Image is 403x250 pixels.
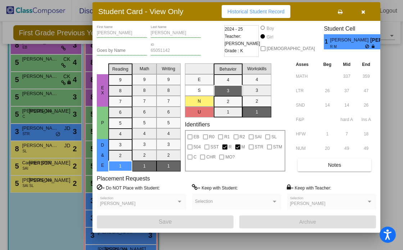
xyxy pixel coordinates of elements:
[194,133,199,141] span: EB
[296,143,316,154] input: assessment
[266,34,273,40] div: Girl
[225,26,243,33] span: 2024 - 25
[317,61,337,68] th: Beg
[97,184,160,191] label: = Do NOT Place with Student:
[296,71,316,82] input: assessment
[298,159,371,171] button: Notes
[324,25,386,32] h3: Student Cell
[97,175,150,182] label: Placement Requests
[296,85,316,96] input: assessment
[194,153,197,161] span: C
[185,121,210,128] label: Identifiers
[99,143,106,168] span: D & E
[206,153,216,161] span: CHR
[330,36,370,44] span: [PERSON_NAME]
[330,44,365,49] span: R M
[97,215,234,228] button: Save
[209,133,214,141] span: R0
[356,61,376,68] th: End
[225,33,260,47] span: Teacher: [PERSON_NAME]
[299,219,316,225] span: Archive
[225,153,235,161] span: MO?
[337,61,356,68] th: Mid
[296,129,316,139] input: assessment
[99,85,106,95] span: EX
[290,201,326,206] span: [PERSON_NAME]
[266,25,274,32] div: Boy
[100,201,136,206] span: [PERSON_NAME]
[192,184,238,191] label: = Keep with Student:
[222,5,290,18] button: Historical Student Record
[380,37,386,46] span: 3
[296,114,316,125] input: assessment
[255,133,262,141] span: SAI
[227,9,285,14] span: Historical Student Record
[370,36,380,44] span: [PERSON_NAME]
[98,7,184,16] h3: Student Card - View Only
[271,133,277,141] span: SL
[99,120,106,125] span: P
[225,47,243,54] span: Grade : K
[273,143,282,151] span: STM
[210,143,219,151] span: SST
[287,184,331,191] label: = Keep with Teacher:
[267,44,315,53] span: [DEMOGRAPHIC_DATA]
[239,215,376,228] button: Archive
[194,143,201,151] span: 504
[296,100,316,111] input: assessment
[324,37,330,46] span: 1
[255,143,263,151] span: STR
[240,133,245,141] span: R2
[151,48,201,53] input: Enter ID
[328,162,341,168] span: Notes
[241,143,245,151] span: M
[294,61,317,68] th: Asses
[159,219,172,225] span: Save
[228,143,232,151] span: R
[97,48,147,53] input: goes by name
[224,133,230,141] span: R1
